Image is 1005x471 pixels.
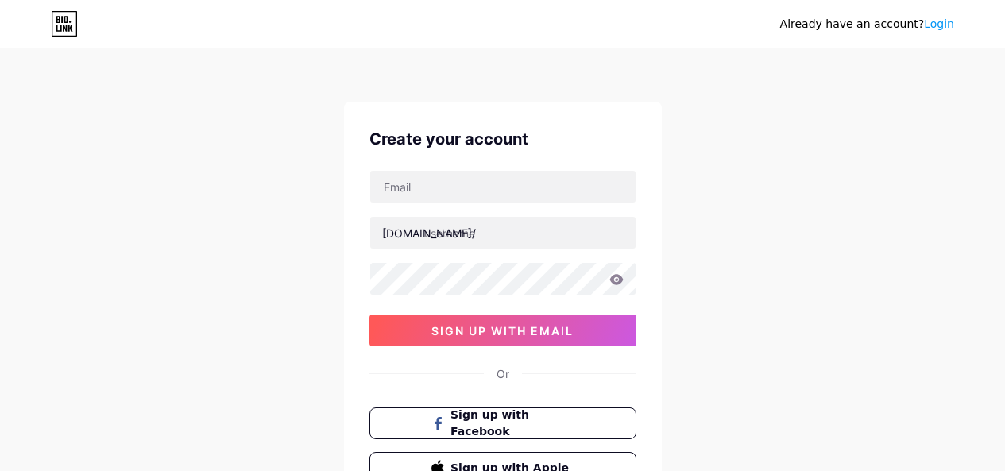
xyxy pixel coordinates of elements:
span: sign up with email [431,324,574,338]
button: Sign up with Facebook [369,407,636,439]
div: [DOMAIN_NAME]/ [382,225,476,241]
span: Sign up with Facebook [450,407,574,440]
button: sign up with email [369,315,636,346]
div: Create your account [369,127,636,151]
div: Already have an account? [780,16,954,33]
div: Or [497,365,509,382]
a: Login [924,17,954,30]
input: Email [370,171,636,203]
input: username [370,217,636,249]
